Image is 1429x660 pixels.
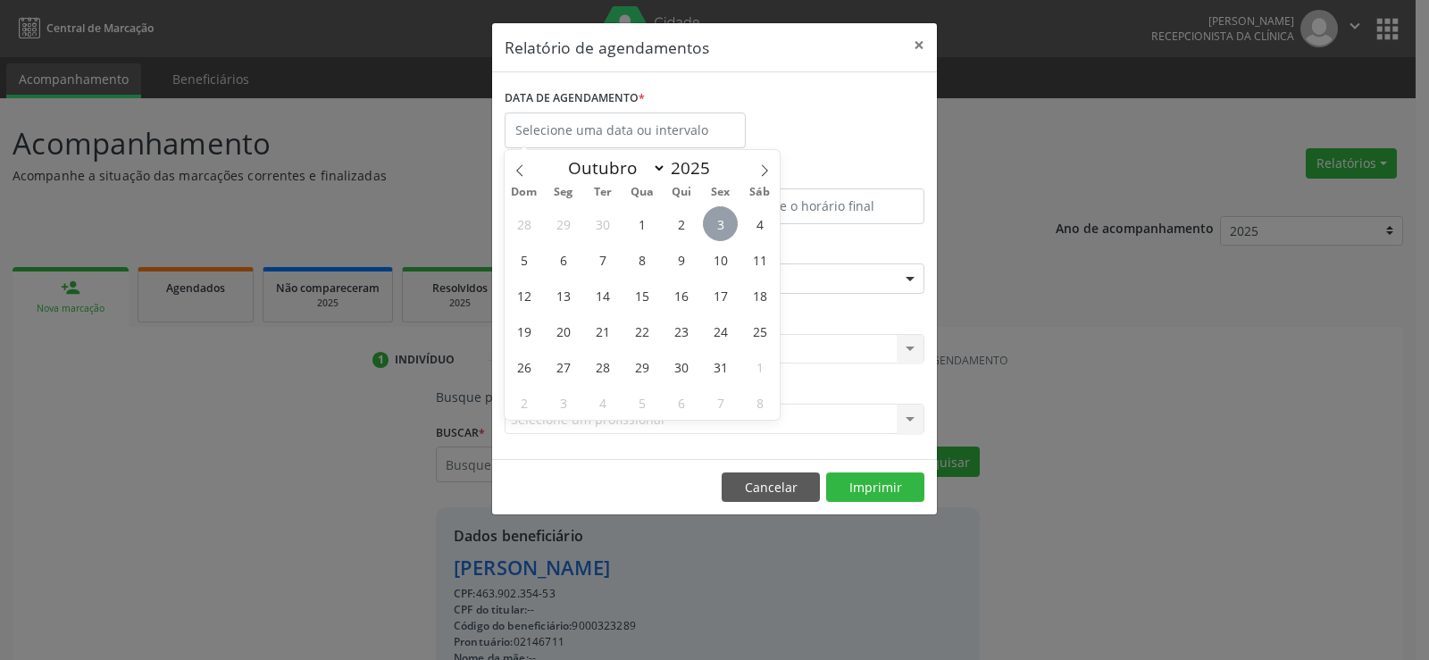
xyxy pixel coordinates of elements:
span: Sex [701,187,740,198]
input: Year [666,156,725,180]
span: Outubro 18, 2025 [742,278,777,313]
span: Qui [662,187,701,198]
label: ATÉ [719,161,924,188]
span: Outubro 20, 2025 [546,313,581,348]
span: Outubro 28, 2025 [585,349,620,384]
span: Outubro 31, 2025 [703,349,738,384]
span: Outubro 17, 2025 [703,278,738,313]
span: Outubro 7, 2025 [585,242,620,277]
span: Setembro 28, 2025 [506,206,541,241]
span: Novembro 5, 2025 [624,385,659,420]
span: Outubro 2, 2025 [664,206,698,241]
span: Outubro 19, 2025 [506,313,541,348]
label: DATA DE AGENDAMENTO [505,85,645,113]
span: Outubro 29, 2025 [624,349,659,384]
button: Imprimir [826,472,924,503]
span: Outubro 5, 2025 [506,242,541,277]
span: Seg [544,187,583,198]
span: Outubro 14, 2025 [585,278,620,313]
span: Outubro 30, 2025 [664,349,698,384]
span: Outubro 10, 2025 [703,242,738,277]
span: Outubro 24, 2025 [703,313,738,348]
span: Setembro 30, 2025 [585,206,620,241]
span: Outubro 23, 2025 [664,313,698,348]
span: Ter [583,187,623,198]
button: Cancelar [722,472,820,503]
span: Novembro 4, 2025 [585,385,620,420]
span: Outubro 8, 2025 [624,242,659,277]
span: Outubro 12, 2025 [506,278,541,313]
select: Month [559,155,666,180]
span: Outubro 27, 2025 [546,349,581,384]
span: Setembro 29, 2025 [546,206,581,241]
span: Outubro 22, 2025 [624,313,659,348]
span: Outubro 21, 2025 [585,313,620,348]
button: Close [901,23,937,67]
span: Outubro 13, 2025 [546,278,581,313]
span: Outubro 1, 2025 [624,206,659,241]
span: Outubro 9, 2025 [664,242,698,277]
span: Novembro 2, 2025 [506,385,541,420]
span: Sáb [740,187,780,198]
span: Outubro 16, 2025 [664,278,698,313]
span: Outubro 25, 2025 [742,313,777,348]
span: Outubro 6, 2025 [546,242,581,277]
span: Novembro 1, 2025 [742,349,777,384]
h5: Relatório de agendamentos [505,36,709,59]
span: Outubro 26, 2025 [506,349,541,384]
span: Novembro 8, 2025 [742,385,777,420]
input: Selecione uma data ou intervalo [505,113,746,148]
span: Outubro 4, 2025 [742,206,777,241]
span: Dom [505,187,544,198]
span: Outubro 3, 2025 [703,206,738,241]
span: Qua [623,187,662,198]
span: Novembro 7, 2025 [703,385,738,420]
span: Novembro 3, 2025 [546,385,581,420]
span: Outubro 11, 2025 [742,242,777,277]
span: Outubro 15, 2025 [624,278,659,313]
span: Novembro 6, 2025 [664,385,698,420]
input: Selecione o horário final [719,188,924,224]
